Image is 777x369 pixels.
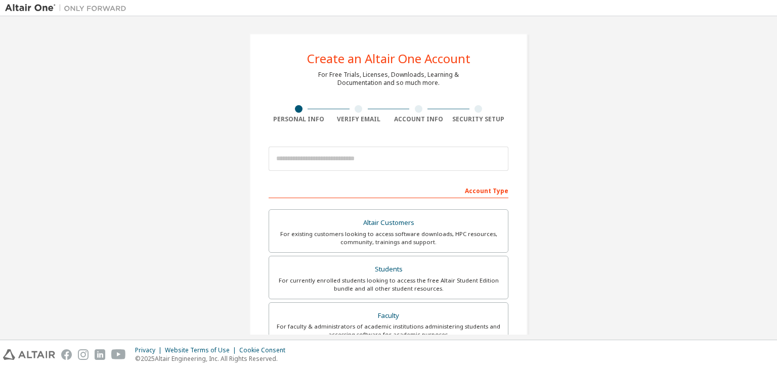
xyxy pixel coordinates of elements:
img: altair_logo.svg [3,349,55,360]
div: Verify Email [329,115,389,123]
div: For Free Trials, Licenses, Downloads, Learning & Documentation and so much more. [318,71,459,87]
img: Altair One [5,3,132,13]
img: facebook.svg [61,349,72,360]
div: Personal Info [269,115,329,123]
div: Faculty [275,309,502,323]
div: Altair Customers [275,216,502,230]
div: Privacy [135,346,165,354]
img: youtube.svg [111,349,126,360]
div: Account Info [388,115,449,123]
div: Cookie Consent [239,346,291,354]
div: Create an Altair One Account [307,53,470,65]
div: Website Terms of Use [165,346,239,354]
div: Students [275,262,502,276]
img: instagram.svg [78,349,89,360]
div: For existing customers looking to access software downloads, HPC resources, community, trainings ... [275,230,502,246]
p: © 2025 Altair Engineering, Inc. All Rights Reserved. [135,354,291,363]
img: linkedin.svg [95,349,105,360]
div: For currently enrolled students looking to access the free Altair Student Edition bundle and all ... [275,276,502,293]
div: Account Type [269,182,508,198]
div: Security Setup [449,115,509,123]
div: For faculty & administrators of academic institutions administering students and accessing softwa... [275,322,502,339]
